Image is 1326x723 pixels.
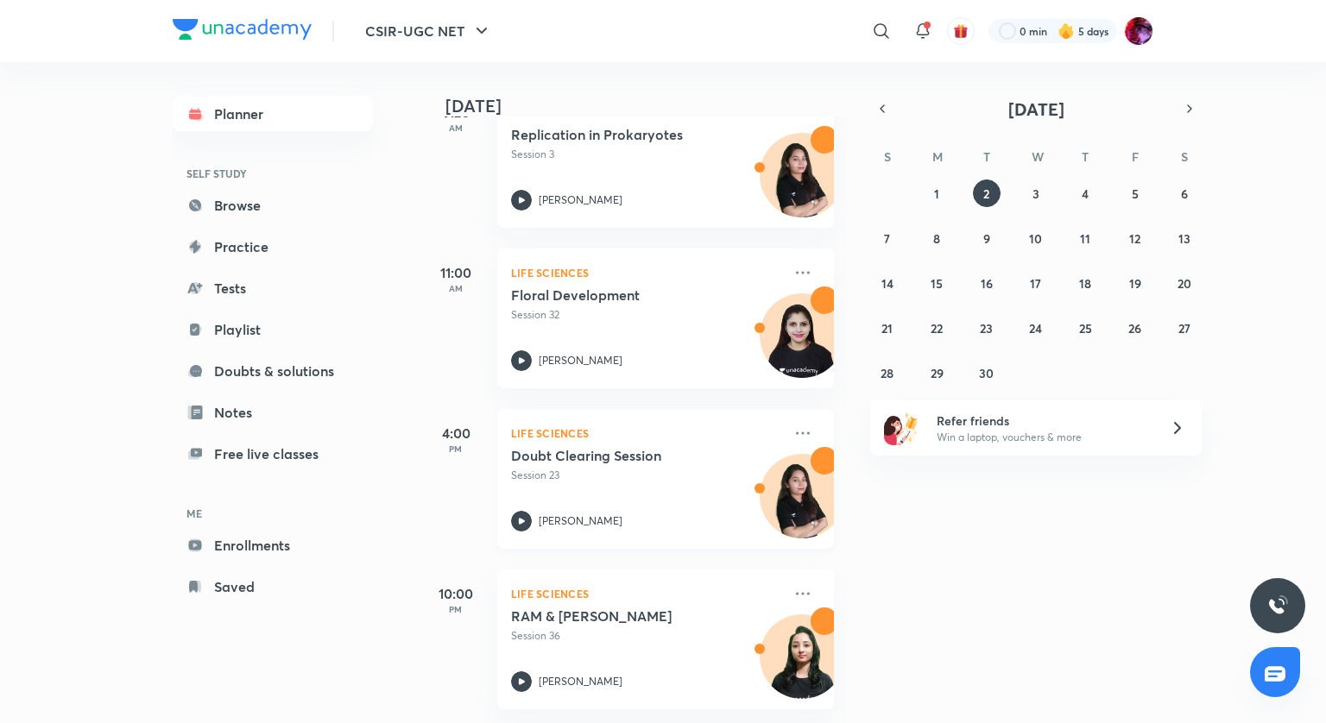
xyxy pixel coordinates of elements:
[421,604,490,614] p: PM
[539,353,622,368] p: [PERSON_NAME]
[1030,275,1041,292] abbr: September 17, 2025
[1079,275,1091,292] abbr: September 18, 2025
[421,123,490,133] p: AM
[931,275,943,292] abbr: September 15, 2025
[421,583,490,604] h5: 10:00
[894,97,1178,121] button: [DATE]
[983,230,990,247] abbr: September 9, 2025
[937,430,1149,445] p: Win a laptop, vouchers & more
[1171,224,1198,252] button: September 13, 2025
[173,97,373,131] a: Planner
[421,423,490,443] h5: 4:00
[1079,320,1092,336] abbr: September 25, 2025
[511,468,782,483] p: Session 23
[511,147,782,162] p: Session 3
[1267,595,1288,616] img: ttu
[1071,179,1099,207] button: September 4, 2025
[1058,22,1075,40] img: streak
[355,14,502,48] button: CSIR-UGC NET
[539,674,622,689] p: [PERSON_NAME]
[1178,320,1190,336] abbr: September 27, 2025
[511,628,782,644] p: Session 36
[1071,224,1099,252] button: September 11, 2025
[1082,148,1089,165] abbr: Thursday
[983,185,989,202] abbr: September 2, 2025
[421,283,490,293] p: AM
[1178,230,1190,247] abbr: September 13, 2025
[937,412,1149,430] h6: Refer friends
[1132,185,1139,202] abbr: September 5, 2025
[1032,185,1039,202] abbr: September 3, 2025
[1171,269,1198,297] button: September 20, 2025
[881,320,893,336] abbr: September 21, 2025
[1008,97,1064,121] span: [DATE]
[511,447,726,464] h5: Doubt Clearing Session
[173,528,373,563] a: Enrollments
[539,513,622,529] p: [PERSON_NAME]
[973,314,1001,342] button: September 23, 2025
[874,359,901,387] button: September 28, 2025
[973,269,1001,297] button: September 16, 2025
[1132,148,1139,165] abbr: Friday
[884,148,891,165] abbr: Sunday
[983,148,990,165] abbr: Tuesday
[1029,320,1042,336] abbr: September 24, 2025
[874,269,901,297] button: September 14, 2025
[947,17,975,45] button: avatar
[173,188,373,223] a: Browse
[1129,275,1141,292] abbr: September 19, 2025
[173,437,373,471] a: Free live classes
[934,185,939,202] abbr: September 1, 2025
[173,499,373,528] h6: ME
[761,303,843,386] img: Avatar
[173,271,373,305] a: Tests
[1124,16,1153,46] img: Bidhu Bhushan
[931,365,944,381] abbr: September 29, 2025
[881,365,893,381] abbr: September 28, 2025
[953,23,969,39] img: avatar
[980,320,993,336] abbr: September 23, 2025
[973,359,1001,387] button: September 30, 2025
[173,229,373,264] a: Practice
[173,569,373,604] a: Saved
[932,148,943,165] abbr: Monday
[173,312,373,347] a: Playlist
[511,262,782,283] p: Life Sciences
[923,359,950,387] button: September 29, 2025
[511,607,726,625] h5: RAM & SAM
[1171,179,1198,207] button: September 6, 2025
[761,463,843,546] img: Avatar
[1032,148,1044,165] abbr: Wednesday
[173,19,312,44] a: Company Logo
[761,142,843,225] img: Avatar
[1181,148,1188,165] abbr: Saturday
[931,320,943,336] abbr: September 22, 2025
[981,275,993,292] abbr: September 16, 2025
[923,224,950,252] button: September 8, 2025
[874,314,901,342] button: September 21, 2025
[445,96,851,116] h4: [DATE]
[881,275,893,292] abbr: September 14, 2025
[1128,320,1141,336] abbr: September 26, 2025
[1171,314,1198,342] button: September 27, 2025
[923,269,950,297] button: September 15, 2025
[539,192,622,208] p: [PERSON_NAME]
[884,411,919,445] img: referral
[1029,230,1042,247] abbr: September 10, 2025
[511,423,782,443] p: Life Sciences
[1071,314,1099,342] button: September 25, 2025
[973,224,1001,252] button: September 9, 2025
[511,286,726,304] h5: Floral Development
[884,230,890,247] abbr: September 7, 2025
[761,624,843,707] img: Avatar
[1178,275,1191,292] abbr: September 20, 2025
[511,307,782,323] p: Session 32
[173,159,373,188] h6: SELF STUDY
[1121,269,1149,297] button: September 19, 2025
[1080,230,1090,247] abbr: September 11, 2025
[1121,314,1149,342] button: September 26, 2025
[973,179,1001,207] button: September 2, 2025
[874,224,901,252] button: September 7, 2025
[1121,179,1149,207] button: September 5, 2025
[1022,269,1050,297] button: September 17, 2025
